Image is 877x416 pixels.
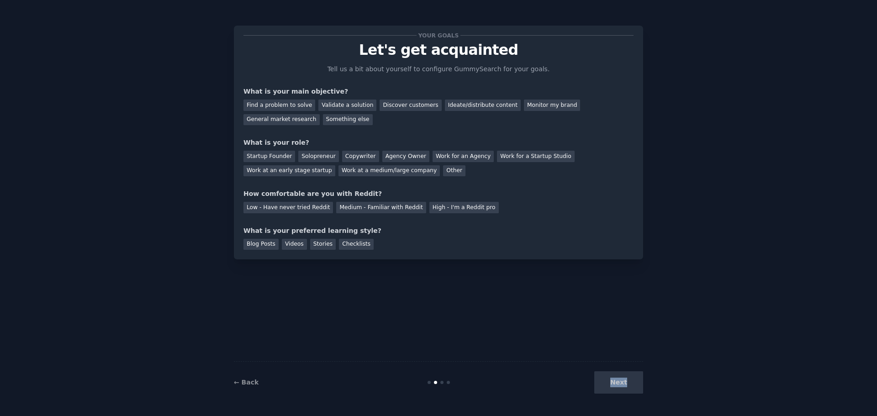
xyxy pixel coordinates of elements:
[382,151,429,162] div: Agency Owner
[243,87,634,96] div: What is your main objective?
[243,202,333,213] div: Low - Have never tried Reddit
[243,100,315,111] div: Find a problem to solve
[243,165,335,177] div: Work at an early stage startup
[298,151,338,162] div: Solopreneur
[433,151,494,162] div: Work for an Agency
[243,151,295,162] div: Startup Founder
[417,31,460,40] span: Your goals
[443,165,465,177] div: Other
[243,239,279,250] div: Blog Posts
[318,100,376,111] div: Validate a solution
[234,379,259,386] a: ← Back
[524,100,580,111] div: Monitor my brand
[338,165,440,177] div: Work at a medium/large company
[339,239,374,250] div: Checklists
[336,202,426,213] div: Medium - Familiar with Reddit
[243,138,634,147] div: What is your role?
[445,100,521,111] div: Ideate/distribute content
[310,239,336,250] div: Stories
[380,100,441,111] div: Discover customers
[243,42,634,58] p: Let's get acquainted
[323,64,554,74] p: Tell us a bit about yourself to configure GummySearch for your goals.
[429,202,499,213] div: High - I'm a Reddit pro
[282,239,307,250] div: Videos
[342,151,379,162] div: Copywriter
[323,114,373,126] div: Something else
[243,226,634,236] div: What is your preferred learning style?
[243,114,320,126] div: General market research
[497,151,574,162] div: Work for a Startup Studio
[243,189,634,199] div: How comfortable are you with Reddit?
